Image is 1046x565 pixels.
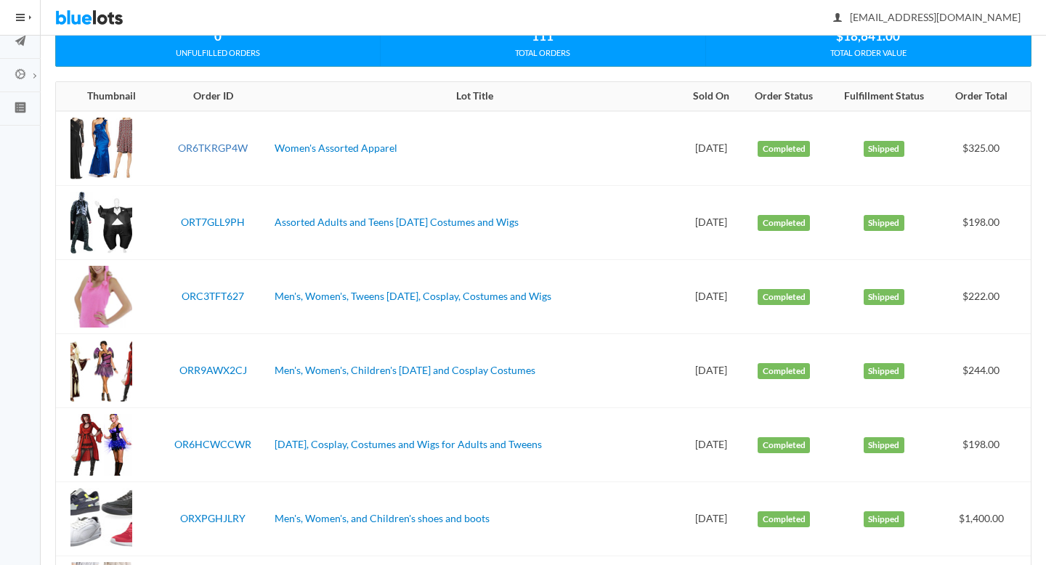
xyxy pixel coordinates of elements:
[681,111,741,186] td: [DATE]
[178,142,248,154] a: OR6TKRGP4W
[758,289,810,305] label: Completed
[941,408,1031,482] td: $198.00
[758,511,810,527] label: Completed
[830,12,845,25] ion-icon: person
[182,290,244,302] a: ORC3TFT627
[941,82,1031,111] th: Order Total
[941,334,1031,408] td: $244.00
[864,363,904,379] label: Shipped
[681,260,741,334] td: [DATE]
[864,141,904,157] label: Shipped
[275,290,551,302] a: Men's, Women's, Tweens [DATE], Cosplay, Costumes and Wigs
[681,186,741,260] td: [DATE]
[758,215,810,231] label: Completed
[179,364,247,376] a: ORR9AWX2CJ
[275,216,519,228] a: Assorted Adults and Teens [DATE] Costumes and Wigs
[941,260,1031,334] td: $222.00
[56,46,380,60] div: UNFULFILLED ORDERS
[864,289,904,305] label: Shipped
[275,438,542,450] a: [DATE], Cosplay, Costumes and Wigs for Adults and Tweens
[275,142,397,154] a: Women's Assorted Apparel
[681,82,741,111] th: Sold On
[681,334,741,408] td: [DATE]
[706,46,1031,60] div: TOTAL ORDER VALUE
[174,438,251,450] a: OR6HCWCCWR
[834,11,1021,23] span: [EMAIL_ADDRESS][DOMAIN_NAME]
[532,28,554,44] strong: 111
[836,28,900,44] strong: $18,641.00
[758,363,810,379] label: Completed
[158,82,269,111] th: Order ID
[181,216,245,228] a: ORT7GLL9PH
[269,82,681,111] th: Lot Title
[864,437,904,453] label: Shipped
[941,186,1031,260] td: $198.00
[275,512,490,524] a: Men's, Women's, and Children's shoes and boots
[741,82,827,111] th: Order Status
[214,28,222,44] strong: 0
[941,111,1031,186] td: $325.00
[758,437,810,453] label: Completed
[381,46,705,60] div: TOTAL ORDERS
[864,511,904,527] label: Shipped
[681,482,741,556] td: [DATE]
[681,408,741,482] td: [DATE]
[180,512,246,524] a: ORXPGHJLRY
[275,364,535,376] a: Men's, Women's, Children's [DATE] and Cosplay Costumes
[941,482,1031,556] td: $1,400.00
[827,82,941,111] th: Fulfillment Status
[56,82,158,111] th: Thumbnail
[864,215,904,231] label: Shipped
[758,141,810,157] label: Completed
